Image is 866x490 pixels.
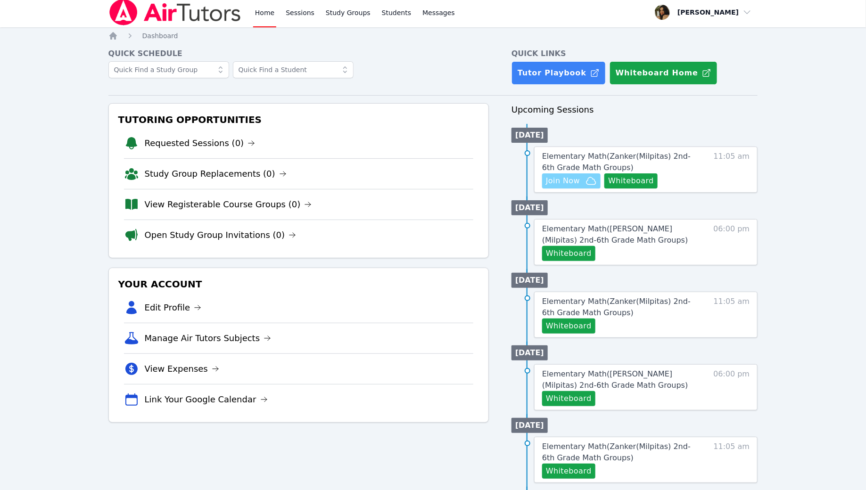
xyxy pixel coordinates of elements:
button: Join Now [542,173,601,188]
input: Quick Find a Student [233,61,354,78]
span: 06:00 pm [713,368,750,406]
a: Open Study Group Invitations (0) [145,229,297,242]
span: Messages [422,8,455,17]
li: [DATE] [511,273,548,288]
h4: Quick Schedule [108,48,489,59]
a: Tutor Playbook [511,61,606,85]
a: Edit Profile [145,301,202,314]
span: 11:05 am [714,441,750,479]
span: Elementary Math ( Zanker(Milpitas) 2nd-6th Grade Math Groups ) [542,152,691,172]
span: Elementary Math ( Zanker(Milpitas) 2nd-6th Grade Math Groups ) [542,297,691,317]
span: Elementary Math ( Zanker(Milpitas) 2nd-6th Grade Math Groups ) [542,442,691,462]
a: Manage Air Tutors Subjects [145,332,272,345]
a: Elementary Math([PERSON_NAME] (Milpitas) 2nd-6th Grade Math Groups) [542,368,698,391]
span: 11:05 am [714,296,750,334]
li: [DATE] [511,128,548,143]
button: Whiteboard [542,318,595,334]
a: Dashboard [142,31,178,41]
li: [DATE] [511,345,548,360]
a: View Expenses [145,362,219,376]
a: Requested Sessions (0) [145,137,256,150]
span: Dashboard [142,32,178,40]
button: Whiteboard Home [610,61,718,85]
h3: Your Account [116,276,481,293]
span: 11:05 am [714,151,750,188]
span: Elementary Math ( [PERSON_NAME] (Milpitas) 2nd-6th Grade Math Groups ) [542,224,688,245]
h3: Tutoring Opportunities [116,111,481,128]
input: Quick Find a Study Group [108,61,229,78]
h4: Quick Links [511,48,758,59]
li: [DATE] [511,200,548,215]
span: Elementary Math ( [PERSON_NAME] (Milpitas) 2nd-6th Grade Math Groups ) [542,369,688,390]
a: Elementary Math([PERSON_NAME] (Milpitas) 2nd-6th Grade Math Groups) [542,223,698,246]
button: Whiteboard [604,173,658,188]
a: Link Your Google Calendar [145,393,268,406]
a: Elementary Math(Zanker(Milpitas) 2nd-6th Grade Math Groups) [542,441,698,464]
a: View Registerable Course Groups (0) [145,198,312,211]
h3: Upcoming Sessions [511,103,758,116]
button: Whiteboard [542,464,595,479]
button: Whiteboard [542,246,595,261]
a: Elementary Math(Zanker(Milpitas) 2nd-6th Grade Math Groups) [542,296,698,318]
span: 06:00 pm [713,223,750,261]
a: Study Group Replacements (0) [145,167,287,180]
span: Join Now [546,175,580,187]
li: [DATE] [511,418,548,433]
button: Whiteboard [542,391,595,406]
a: Elementary Math(Zanker(Milpitas) 2nd-6th Grade Math Groups) [542,151,698,173]
nav: Breadcrumb [108,31,758,41]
